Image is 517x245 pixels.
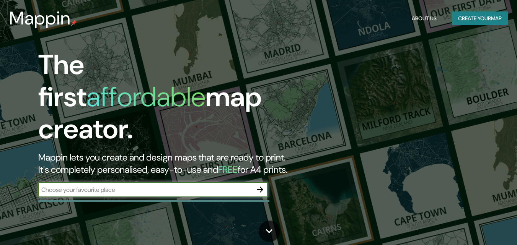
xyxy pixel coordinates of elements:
[38,185,253,194] input: Choose your favourite place
[86,79,205,115] h1: affordable
[452,11,508,26] button: Create yourmap
[71,20,77,26] img: mappin-pin
[38,49,297,151] h1: The first map creator.
[409,11,440,26] button: About Us
[9,8,71,29] h3: Mappin
[218,164,238,175] h5: FREE
[38,151,297,176] h2: Mappin lets you create and design maps that are ready to print. It's completely personalised, eas...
